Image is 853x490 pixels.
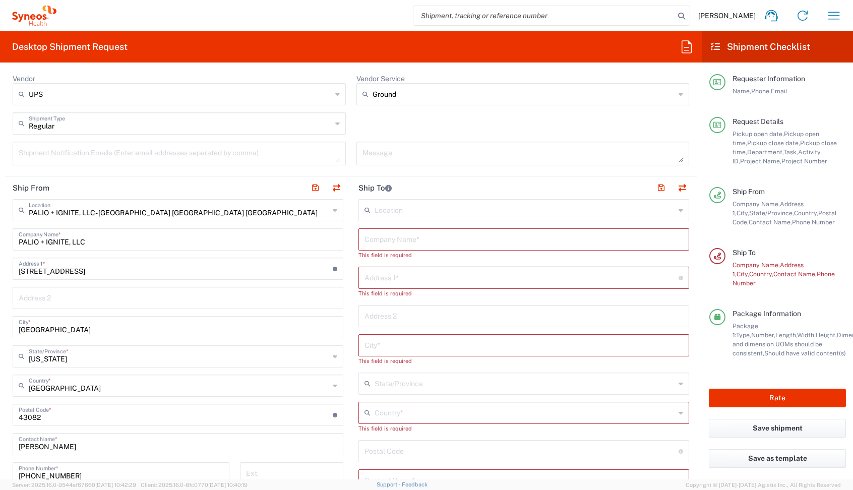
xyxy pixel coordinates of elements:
div: This field is required [358,424,689,433]
button: Save as template [709,449,846,468]
span: Project Number [781,157,827,165]
span: Server: 2025.16.0-9544af67660 [12,482,136,488]
div: This field is required [358,356,689,365]
span: Number, [751,331,775,339]
span: Pickup close date, [747,139,800,147]
span: Contact Name, [773,270,817,278]
span: Height, [816,331,837,339]
h2: Ship From [13,183,49,193]
span: [DATE] 10:40:19 [208,482,248,488]
span: Client: 2025.16.0-8fc0770 [141,482,248,488]
span: Should have valid content(s) [764,349,846,357]
h2: Shipment Checklist [711,41,810,53]
span: Pickup open date, [733,130,784,138]
span: Copyright © [DATE]-[DATE] Agistix Inc., All Rights Reserved [686,480,841,489]
span: Country, [749,270,773,278]
span: Requester Information [733,75,805,83]
span: Task, [783,148,798,156]
span: Package 1: [733,322,758,339]
h2: Ship To [358,183,392,193]
span: [PERSON_NAME] [698,11,756,20]
span: Contact Name, [749,218,792,226]
div: This field is required [358,289,689,298]
span: Company Name, [733,261,780,269]
span: City, [737,209,749,217]
span: Company Name, [733,200,780,208]
span: Package Information [733,310,801,318]
span: [DATE] 10:42:29 [95,482,136,488]
span: Ship To [733,249,756,257]
span: Country, [794,209,818,217]
span: State/Province, [749,209,794,217]
button: Save shipment [709,419,846,438]
span: Department, [747,148,783,156]
span: Width, [797,331,816,339]
span: Length, [775,331,797,339]
span: Project Name, [740,157,781,165]
label: Vendor [13,74,35,83]
input: Shipment, tracking or reference number [413,6,675,25]
h2: Desktop Shipment Request [12,41,128,53]
span: Email [771,87,787,95]
span: Phone, [751,87,771,95]
span: Phone Number [792,218,835,226]
a: Feedback [402,481,428,487]
a: Support [377,481,402,487]
span: Request Details [733,117,783,126]
button: Rate [709,389,846,407]
div: This field is required [358,251,689,260]
span: Ship From [733,188,765,196]
span: City, [737,270,749,278]
label: Vendor Service [356,74,405,83]
span: Type, [736,331,751,339]
span: Name, [733,87,751,95]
